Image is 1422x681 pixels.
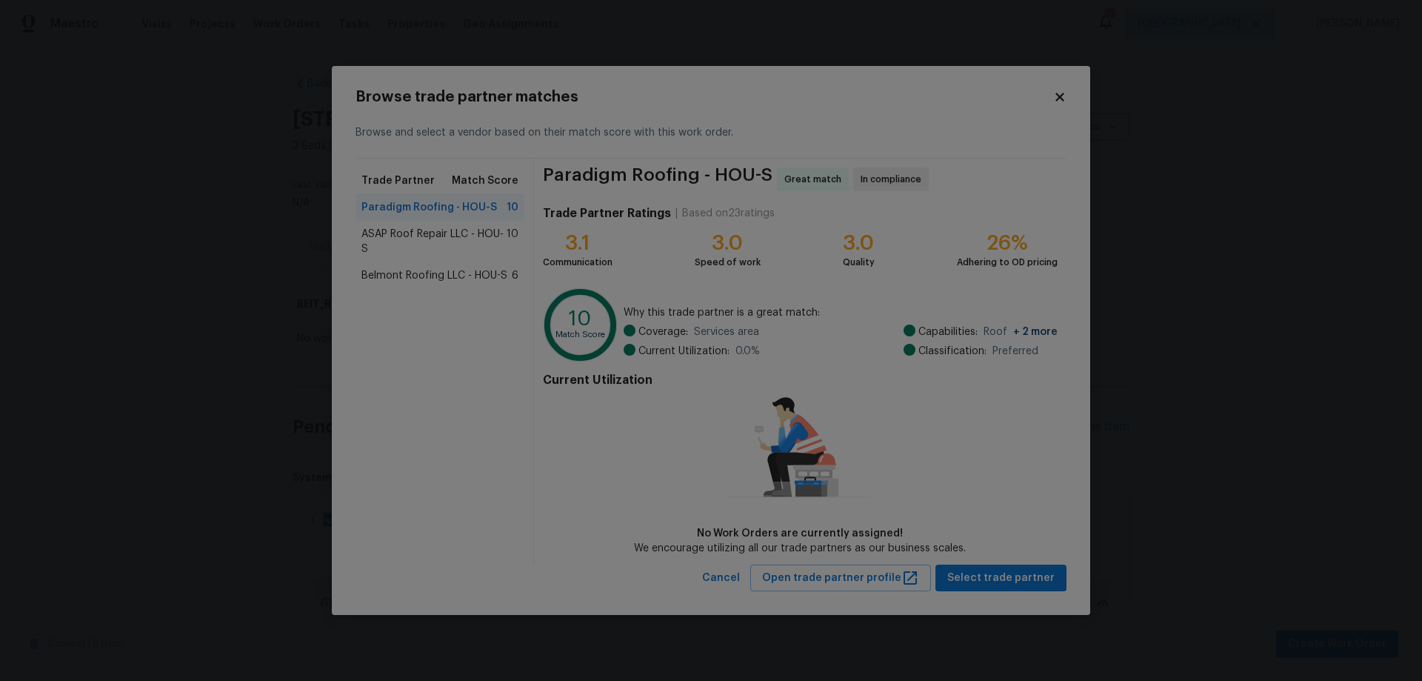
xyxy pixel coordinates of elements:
span: Belmont Roofing LLC - HOU-S [361,268,507,283]
span: Coverage: [638,325,688,339]
text: 10 [569,308,592,328]
span: 10 [507,227,518,256]
h4: Trade Partner Ratings [543,206,671,221]
button: Open trade partner profile [750,565,931,592]
div: 26% [957,236,1058,250]
span: Roof [984,325,1058,339]
span: Capabilities: [918,325,978,339]
span: Paradigm Roofing - HOU-S [361,200,497,215]
span: ASAP Roof Repair LLC - HOU-S [361,227,507,256]
div: Based on 23 ratings [682,206,775,221]
div: Communication [543,255,612,270]
h4: Current Utilization [543,373,1058,388]
div: No Work Orders are currently assigned! [634,526,966,541]
span: Paradigm Roofing - HOU-S [543,167,772,191]
div: Speed of work [695,255,761,270]
span: 10 [507,200,518,215]
span: Trade Partner [361,173,435,188]
div: Adhering to OD pricing [957,255,1058,270]
div: | [671,206,682,221]
div: 3.1 [543,236,612,250]
span: Select trade partner [947,569,1055,588]
span: Services area [694,325,759,339]
div: We encourage utilizing all our trade partners as our business scales. [634,541,966,556]
button: Cancel [696,565,746,592]
span: + 2 more [1013,327,1058,337]
div: Quality [843,255,875,270]
span: Cancel [702,569,740,588]
span: 0.0 % [735,344,760,359]
div: Browse and select a vendor based on their match score with this work order. [355,107,1066,159]
div: 3.0 [695,236,761,250]
span: Why this trade partner is a great match: [624,305,1058,320]
text: Match Score [555,330,605,339]
span: Open trade partner profile [762,569,919,588]
span: Classification: [918,344,987,359]
div: 3.0 [843,236,875,250]
h2: Browse trade partner matches [355,90,1053,104]
span: Current Utilization: [638,344,730,359]
span: Preferred [992,344,1038,359]
button: Select trade partner [935,565,1066,592]
span: Great match [784,172,847,187]
span: In compliance [861,172,927,187]
span: Match Score [452,173,518,188]
span: 6 [512,268,518,283]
